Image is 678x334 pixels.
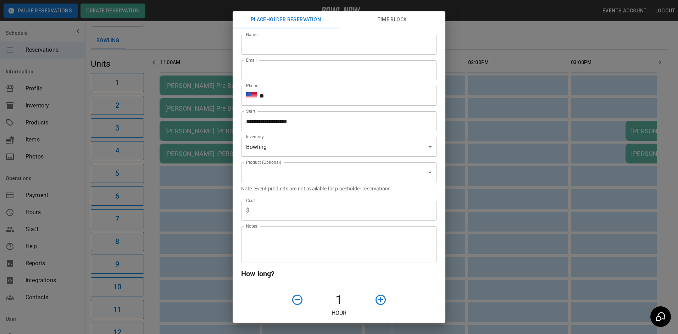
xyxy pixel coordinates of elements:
[241,137,437,157] div: Bowling
[246,108,255,114] label: Start
[241,268,437,279] h6: How long?
[241,111,432,131] input: Choose date, selected date is Oct 14, 2025
[339,11,445,28] button: Time Block
[241,309,437,317] p: Hour
[306,293,372,307] h4: 1
[233,11,339,28] button: Placeholder Reservation
[241,185,437,192] p: Note: Event products are not available for placeholder reservations
[246,90,257,101] button: Select country
[246,206,249,215] p: $
[241,162,437,182] div: ​
[246,83,258,89] label: Phone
